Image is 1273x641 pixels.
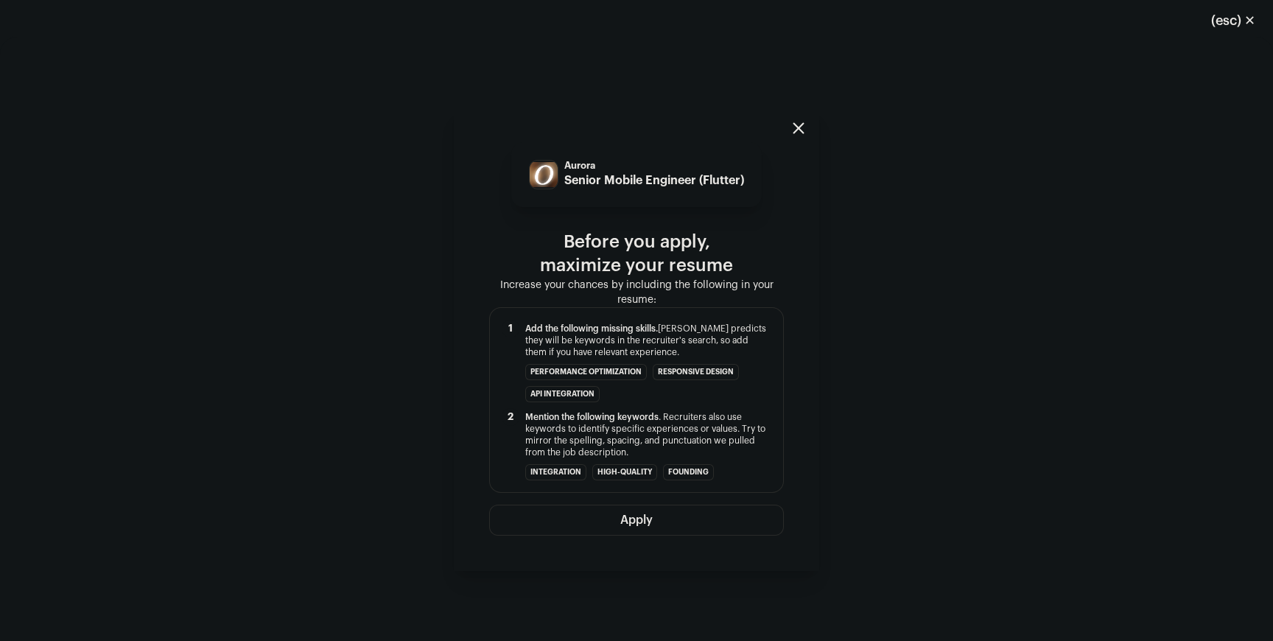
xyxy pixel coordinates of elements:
[525,323,771,358] span: [PERSON_NAME] predicts they will be keywords in the recruiter's search, so add them if you have r...
[663,464,714,480] li: founding
[1193,4,1273,37] button: Close modal
[525,324,658,333] span: Add the following missing skills.
[489,231,784,278] p: Before you apply, maximize your resume
[502,408,519,426] span: 2
[525,411,771,458] span: . Recruiters also use keywords to identify specific experiences or values. Try to mirror the spel...
[525,413,659,421] span: Mention the following keywords
[502,320,519,337] span: 1
[525,386,600,402] li: API integration
[564,172,744,189] p: Senior Mobile Engineer (Flutter)
[592,464,657,480] li: high-quality
[793,122,804,134] button: Close modal
[564,160,744,172] p: Aurora
[653,364,739,380] li: responsive design
[489,278,784,307] p: Increase your chances by including the following in your resume:
[525,464,586,480] li: integration
[530,162,558,188] img: 1dedcf2c1d50703ed665690600b1a02c65b1db12623e2b4f6d8012bb74824ef5.png
[525,364,647,380] li: performance optimization
[489,505,784,536] button: Apply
